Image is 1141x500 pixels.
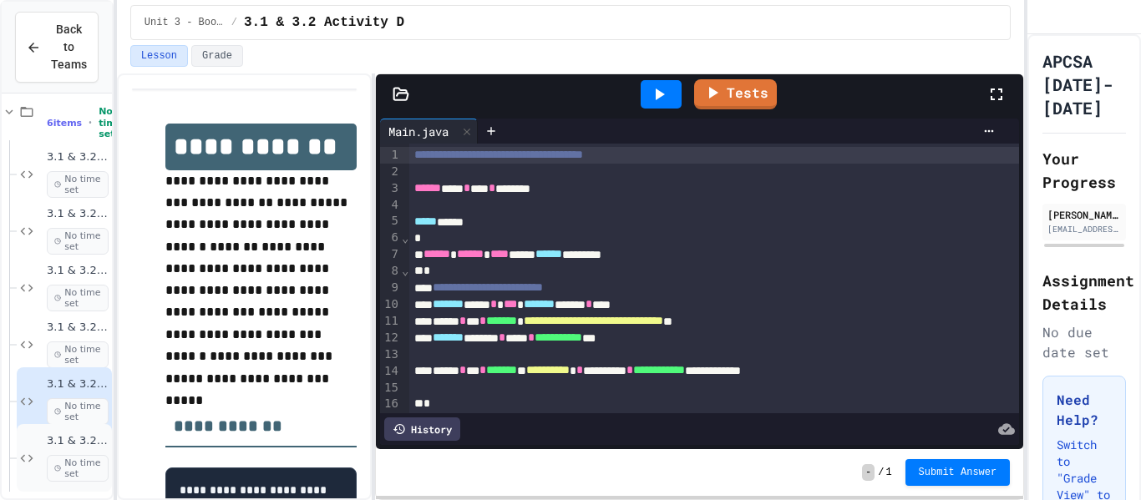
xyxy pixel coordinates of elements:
[191,45,243,67] button: Grade
[380,313,401,330] div: 11
[380,147,401,164] div: 1
[380,363,401,380] div: 14
[244,13,404,33] span: 3.1 & 3.2 Activity D
[1042,269,1126,316] h2: Assignment Details
[862,464,875,481] span: -
[380,412,401,429] div: 17
[231,16,237,29] span: /
[15,12,99,83] button: Back to Teams
[47,264,109,278] span: 3.1 & 3.2 Activity B
[380,123,457,140] div: Main.java
[130,45,188,67] button: Lesson
[99,106,122,139] span: No time set
[380,246,401,263] div: 7
[47,377,109,391] span: 3.1 & 3.2 Activity D
[1057,390,1112,430] h3: Need Help?
[47,285,109,311] span: No time set
[380,346,401,363] div: 13
[401,264,409,277] span: Fold line
[47,150,109,164] span: 3.1 & 3.2 Lesson
[47,398,109,425] span: No time set
[380,213,401,230] div: 5
[145,16,225,29] span: Unit 3 - Boolean Expressions
[380,119,478,144] div: Main.java
[919,466,997,479] span: Submit Answer
[905,459,1011,486] button: Submit Answer
[694,79,777,109] a: Tests
[401,231,409,245] span: Fold line
[47,434,109,448] span: 3.1 & 3.2 Activity E
[47,455,109,482] span: No time set
[1042,49,1126,119] h1: APCSA [DATE]-[DATE]
[1047,223,1121,235] div: [EMAIL_ADDRESS][DOMAIN_NAME]
[1042,322,1126,362] div: No due date set
[384,417,460,441] div: History
[380,396,401,412] div: 16
[885,466,891,479] span: 1
[380,180,401,197] div: 3
[380,296,401,313] div: 10
[47,171,109,198] span: No time set
[380,230,401,246] div: 6
[380,380,401,396] div: 15
[1042,147,1126,194] h2: Your Progress
[47,341,109,368] span: No time set
[380,330,401,346] div: 12
[380,263,401,280] div: 8
[89,116,92,129] span: •
[380,197,401,214] div: 4
[380,164,401,180] div: 2
[47,321,109,335] span: 3.1 & 3.2 Activity C
[878,466,884,479] span: /
[380,280,401,296] div: 9
[51,21,87,73] span: Back to Teams
[47,228,109,255] span: No time set
[47,118,82,129] span: 6 items
[1047,207,1121,222] div: [PERSON_NAME]
[47,207,109,221] span: 3.1 & 3.2 Activity A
